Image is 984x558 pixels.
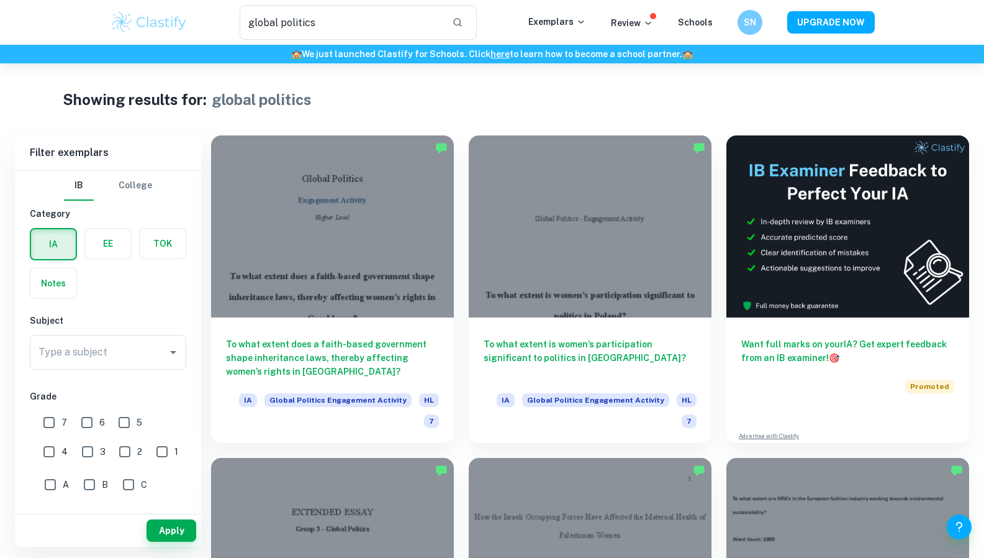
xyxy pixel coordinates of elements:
span: A [63,478,69,492]
button: Notes [30,268,76,298]
button: Apply [147,519,196,542]
span: 7 [424,414,439,428]
a: Want full marks on yourIA? Get expert feedback from an IB examiner!PromotedAdvertise with Clastify [726,135,969,443]
span: 2 [137,445,142,459]
button: IB [64,171,94,201]
span: 4 [61,445,68,459]
a: Schools [678,17,713,27]
span: B [102,478,108,492]
span: 6 [99,416,105,429]
h6: To what extent is women’s participation significant to politics in [GEOGRAPHIC_DATA]? [484,337,697,378]
span: D [63,508,69,521]
img: Marked [435,464,448,477]
span: Global Politics Engagement Activity [522,393,669,407]
h6: Filter exemplars [15,135,201,170]
button: IA [31,229,76,259]
span: E [102,508,107,521]
h6: We just launched Clastify for Schools. Click to learn how to become a school partner. [2,47,982,61]
div: Filter type choice [64,171,152,201]
img: Marked [693,464,705,477]
span: IA [497,393,515,407]
a: Advertise with Clastify [739,432,799,441]
h6: Want full marks on your IA ? Get expert feedback from an IB examiner! [741,337,954,365]
span: 🏫 [291,49,302,59]
button: Help and Feedback [947,515,972,539]
span: Promoted [905,380,954,393]
span: HL [677,393,697,407]
h6: Subject [30,314,186,327]
span: 7 [682,414,697,428]
h1: Showing results for: [63,88,207,111]
h1: global politics [212,88,312,111]
span: 🎯 [829,353,839,363]
button: Open [165,344,182,361]
button: SN [738,10,762,35]
h6: Category [30,207,186,221]
img: Thumbnail [726,135,969,318]
a: here [490,49,510,59]
button: UPGRADE NOW [787,11,875,34]
span: C [141,478,147,492]
span: 1 [174,445,178,459]
a: To what extent does a faith-based government shape inheritance laws, thereby affecting women’s ri... [211,135,454,443]
span: 3 [100,445,106,459]
h6: Grade [30,390,186,403]
button: EE [85,229,131,258]
img: Marked [950,464,963,477]
input: Search for any exemplars... [240,5,443,40]
img: Marked [693,142,705,154]
img: Clastify logo [110,10,189,35]
span: Global Politics Engagement Activity [264,393,412,407]
p: Exemplars [528,15,586,29]
button: College [119,171,152,201]
img: Marked [435,142,448,154]
p: Review [611,16,653,30]
button: TOK [140,229,186,258]
span: IA [239,393,257,407]
h6: SN [743,16,757,29]
a: To what extent is women’s participation significant to politics in [GEOGRAPHIC_DATA]?IAGlobal Pol... [469,135,711,443]
span: 5 [137,416,142,429]
span: 🏫 [682,49,693,59]
h6: To what extent does a faith-based government shape inheritance laws, thereby affecting women’s ri... [226,337,439,378]
span: HL [419,393,439,407]
span: 7 [61,416,67,429]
